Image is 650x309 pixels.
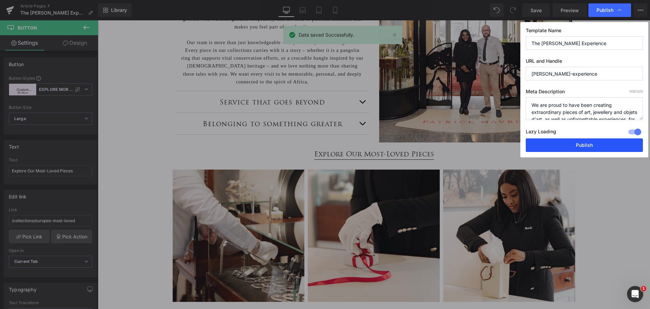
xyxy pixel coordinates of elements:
a: Explore Our Most-Loved Pieces [216,128,336,139]
textarea: We are proud to have been creating extraordinary pieces of art, jewellery and objets d’art, as we... [526,97,643,120]
label: Template Name [526,27,643,36]
label: Lazy Loading [526,127,556,138]
p: Our team is more than just knowledgeable – they are storytellers and guides. Every piece in our c... [83,18,266,65]
label: URL and Handle [526,58,643,67]
button: Publish [526,138,643,152]
span: 309 [629,89,635,93]
span: /320 [629,89,643,93]
span: Publish [597,7,613,13]
iframe: Intercom live chat [627,286,643,302]
h2: Service that goes beyond [92,76,258,87]
label: Meta Description [526,89,643,97]
h2: Belonging to something greater [92,98,258,109]
span: 1 [641,286,646,291]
